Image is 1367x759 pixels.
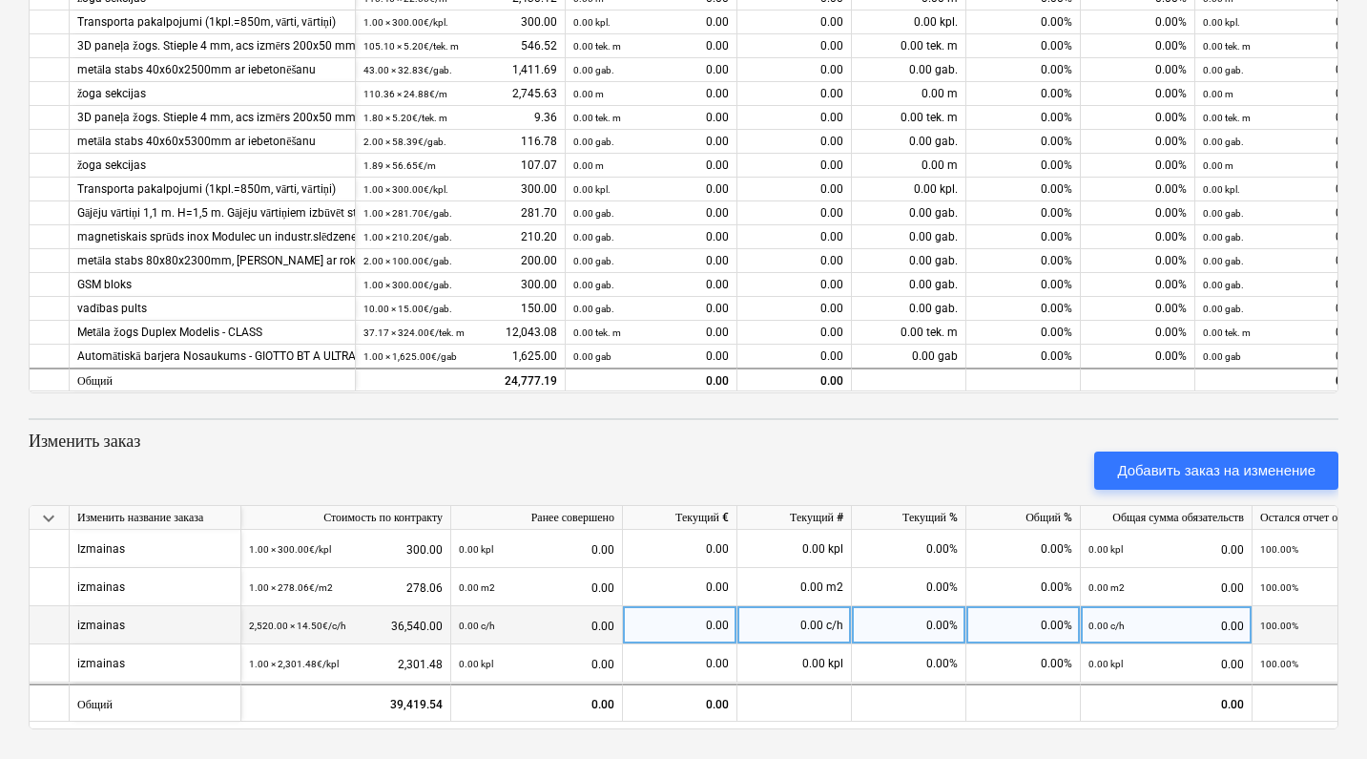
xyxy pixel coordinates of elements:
small: 0.00 kpl. [1203,184,1240,195]
div: 0.00 [1203,297,1358,321]
div: 0.00% [1081,154,1195,178]
div: 0.00 gab. [852,58,966,82]
div: 0.00 [631,530,729,568]
div: žoga sekcijas [77,154,347,178]
small: 0.00 gab. [1203,208,1244,219]
div: 1,411.69 [363,58,557,82]
div: 0.00% [1081,82,1195,106]
div: Transporta pakalpojumi (1kpl.=850m, vārti, vārtiņi) [77,11,347,34]
div: 0.00 c/h [737,606,852,644]
small: 0.00 kpl [459,544,493,555]
small: 110.36 × 24.88€ / m [363,89,447,99]
div: 0.00 [573,58,729,82]
small: 0.00 kpl [1088,659,1123,669]
small: 0.00 kpl. [573,184,611,195]
div: 0.00% [1081,273,1195,297]
small: 1.00 × 300.00€ / kpl. [363,184,448,195]
div: 0.00 kpl [737,644,852,683]
div: 210.20 [363,225,557,249]
div: metāla stabs 80x80x2300mm, [PERSON_NAME] ar roku, ar iebetonēšanu [77,249,347,273]
div: 0.00 [737,82,852,106]
div: 0.00 [737,34,852,58]
small: 0.00 tek. m [1203,41,1251,52]
small: 0.00 gab. [573,208,614,219]
small: 0.00 gab. [573,280,614,290]
button: Добавить заказ на изменение [1094,452,1338,490]
div: 0.00 [1203,11,1358,34]
div: 0.00 [573,11,729,34]
small: 0.00 m [573,89,604,99]
div: Изменить название заказа [70,506,241,530]
small: 0.00 tek. m [1203,327,1251,338]
div: 0.00% [1081,297,1195,321]
small: 0.00 m [1203,160,1233,171]
div: 0.00 [1203,34,1358,58]
div: 0.00 gab. [852,225,966,249]
div: 2,301.48 [249,644,443,684]
div: 150.00 [363,297,557,321]
div: 0.00% [966,178,1081,201]
div: 0.00% [852,606,966,644]
div: Текущий # [737,506,852,530]
div: 0.00% [966,321,1081,345]
div: 0.00 [1203,82,1358,106]
div: 0.00% [966,130,1081,154]
small: 0.00 m [1203,89,1233,99]
div: izmainas [77,568,125,605]
small: 0.00 gab. [1203,304,1244,314]
small: 100.00% [1260,544,1298,555]
div: 300.00 [363,11,557,34]
small: 2.00 × 100.00€ / gab. [363,256,452,266]
div: 0.00 [1203,321,1358,345]
div: 0.00 kpl. [852,178,966,201]
div: Automātiskā barjera Nosaukums - GIOTTO BT A ULTRA36 [77,345,347,369]
div: 0.00 tek. m [852,106,966,130]
div: 0.00 gab [852,345,966,369]
small: 0.00 tek. m [573,327,621,338]
small: 0.00 gab. [1203,256,1244,266]
div: 0.00 [573,370,729,394]
div: 278.06 [249,568,443,607]
div: 300.00 [363,178,557,201]
div: 0.00 gab. [852,201,966,225]
div: 0.00% [1081,34,1195,58]
small: 2,520.00 × 14.50€ / c/h [249,621,346,631]
div: 0.00 [573,106,729,130]
div: 0.00 [573,201,729,225]
div: 9.36 [363,106,557,130]
div: 0.00% [966,345,1081,369]
small: 1.00 × 300.00€ / gab. [363,280,452,290]
div: 0.00 [737,297,852,321]
div: 116.78 [363,130,557,154]
div: 12,043.08 [363,321,557,345]
div: Izmainas [77,530,125,567]
div: 300.00 [363,273,557,297]
div: 0.00 [737,369,852,392]
small: 105.10 × 5.20€ / tek. m [363,41,459,52]
div: 0.00 [623,684,737,722]
div: 0.00 [1203,201,1358,225]
div: 0.00% [1081,58,1195,82]
div: 0.00 [573,297,729,321]
div: 0.00 gab. [852,130,966,154]
div: 0.00 [737,201,852,225]
small: 0.00 tek. m [573,41,621,52]
div: 0.00 [631,568,729,606]
div: 0.00 [1203,225,1358,249]
div: 0.00 [737,130,852,154]
div: 36,540.00 [249,606,443,645]
div: 0.00% [966,201,1081,225]
div: vadības pults [77,297,347,321]
small: 10.00 × 15.00€ / gab. [363,304,452,314]
small: 0.00 gab [573,351,611,362]
div: 0.00 [459,568,614,607]
div: 0.00 [1088,568,1244,607]
small: 0.00 kpl [459,659,493,669]
div: 0.00 kpl [737,530,852,568]
div: izmainas [77,644,125,682]
div: 0.00% [966,58,1081,82]
div: 546.52 [363,34,557,58]
small: 100.00% [1260,621,1298,631]
div: 0.00 kpl. [852,11,966,34]
div: 0.00% [966,606,1081,644]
